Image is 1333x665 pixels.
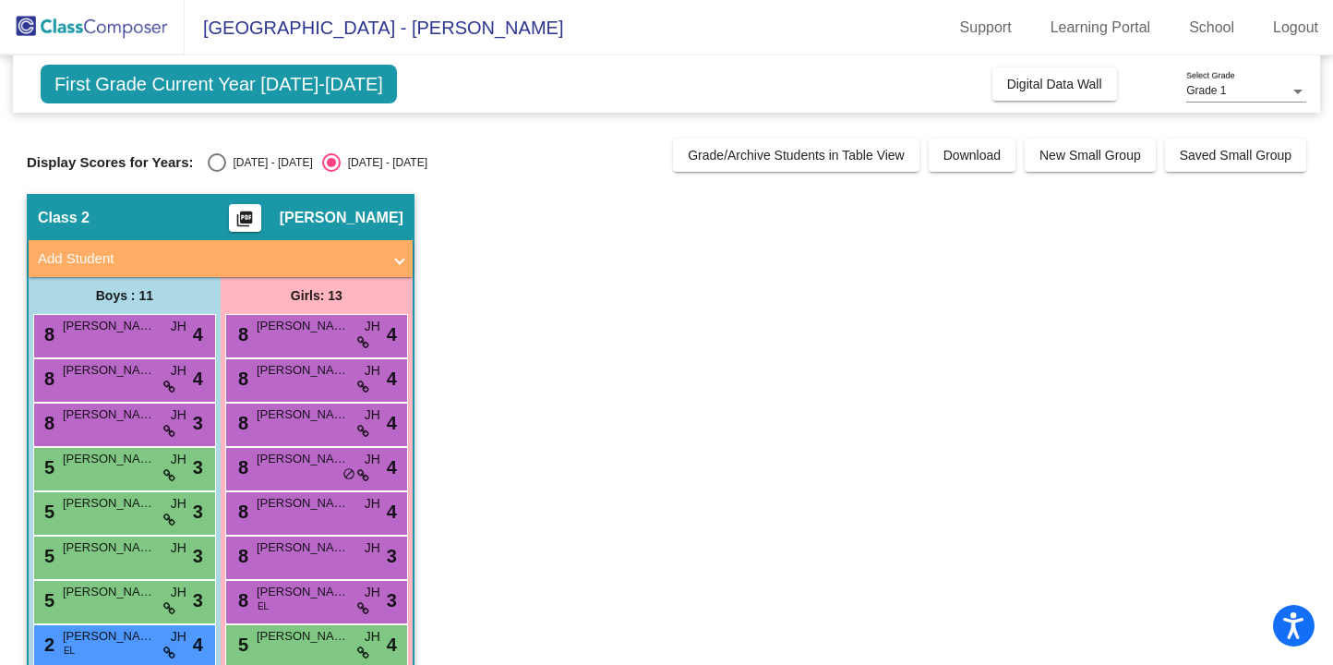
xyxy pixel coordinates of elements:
span: [PERSON_NAME] [280,209,403,227]
span: 3 [193,586,203,614]
span: [PERSON_NAME] [257,627,349,646]
span: [PERSON_NAME] [63,317,155,335]
span: Saved Small Group [1180,148,1291,163]
span: 5 [40,502,54,522]
span: JH [171,538,186,558]
button: Print Students Details [229,204,261,232]
span: 8 [40,413,54,433]
span: 8 [234,502,248,522]
a: Logout [1258,13,1333,42]
span: Class 2 [38,209,90,227]
span: Display Scores for Years: [27,154,194,171]
span: 8 [40,324,54,345]
span: [PERSON_NAME] [257,538,349,557]
span: 5 [234,635,248,655]
span: JH [171,361,186,381]
span: JH [171,627,186,647]
span: Download [943,148,1001,163]
span: [PERSON_NAME] [257,583,349,601]
span: JH [171,317,186,336]
span: 4 [387,631,397,659]
span: [PERSON_NAME] [257,317,349,335]
span: 5 [40,546,54,566]
span: JH [171,494,186,514]
button: Digital Data Wall [992,67,1117,101]
span: [PERSON_NAME] [257,450,349,468]
mat-expansion-panel-header: Add Student [29,240,413,277]
span: [PERSON_NAME] [257,494,349,513]
span: 8 [234,413,248,433]
span: 4 [387,320,397,348]
span: 3 [387,586,397,614]
span: Grade/Archive Students in Table View [688,148,905,163]
span: 8 [234,369,248,389]
span: JH [365,583,380,602]
span: [PERSON_NAME] [63,583,155,601]
span: 4 [387,409,397,437]
span: 3 [193,409,203,437]
span: 4 [387,365,397,393]
span: JH [365,405,380,425]
mat-radio-group: Select an option [208,153,427,172]
span: JH [171,405,186,425]
span: JH [365,538,380,558]
span: 8 [234,590,248,611]
span: 4 [193,631,203,659]
button: Download [929,139,1015,172]
span: [GEOGRAPHIC_DATA] - [PERSON_NAME] [185,13,563,42]
span: do_not_disturb_alt [342,467,355,482]
span: 2 [40,635,54,655]
span: [PERSON_NAME] [257,361,349,380]
div: Boys : 11 [29,277,221,314]
mat-panel-title: Add Student [38,248,381,270]
a: School [1174,13,1249,42]
button: Saved Small Group [1165,139,1306,172]
span: First Grade Current Year [DATE]-[DATE] [41,65,397,103]
span: 8 [234,546,248,566]
span: 4 [193,365,203,393]
div: [DATE] - [DATE] [226,154,313,171]
span: [PERSON_NAME] [63,538,155,557]
span: 3 [193,453,203,481]
span: 3 [193,498,203,526]
span: 5 [40,457,54,478]
span: EL [258,599,269,613]
span: [PERSON_NAME] [63,405,155,424]
span: 8 [234,324,248,345]
div: Girls: 13 [221,277,413,314]
span: JH [365,627,380,647]
mat-icon: picture_as_pdf [234,210,256,236]
span: 4 [387,453,397,481]
button: Grade/Archive Students in Table View [673,139,919,172]
span: [PERSON_NAME] [63,450,155,468]
span: JH [365,317,380,336]
span: Grade 1 [1186,84,1226,97]
span: [PERSON_NAME] [PERSON_NAME] [63,494,155,513]
span: JH [171,583,186,602]
span: 8 [234,457,248,478]
span: [PERSON_NAME] [63,627,155,646]
span: 4 [387,498,397,526]
button: New Small Group [1025,139,1156,172]
span: [PERSON_NAME] [63,361,155,380]
span: Digital Data Wall [1007,77,1102,91]
span: 8 [40,369,54,389]
a: Support [945,13,1027,42]
span: JH [365,361,380,381]
span: JH [365,450,380,469]
div: [DATE] - [DATE] [341,154,427,171]
span: 3 [193,542,203,570]
span: 3 [387,542,397,570]
span: New Small Group [1039,148,1141,163]
span: JH [171,450,186,469]
span: 5 [40,590,54,611]
a: Learning Portal [1036,13,1166,42]
span: [PERSON_NAME] [257,405,349,424]
span: 4 [193,320,203,348]
span: EL [64,644,75,658]
span: JH [365,494,380,514]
